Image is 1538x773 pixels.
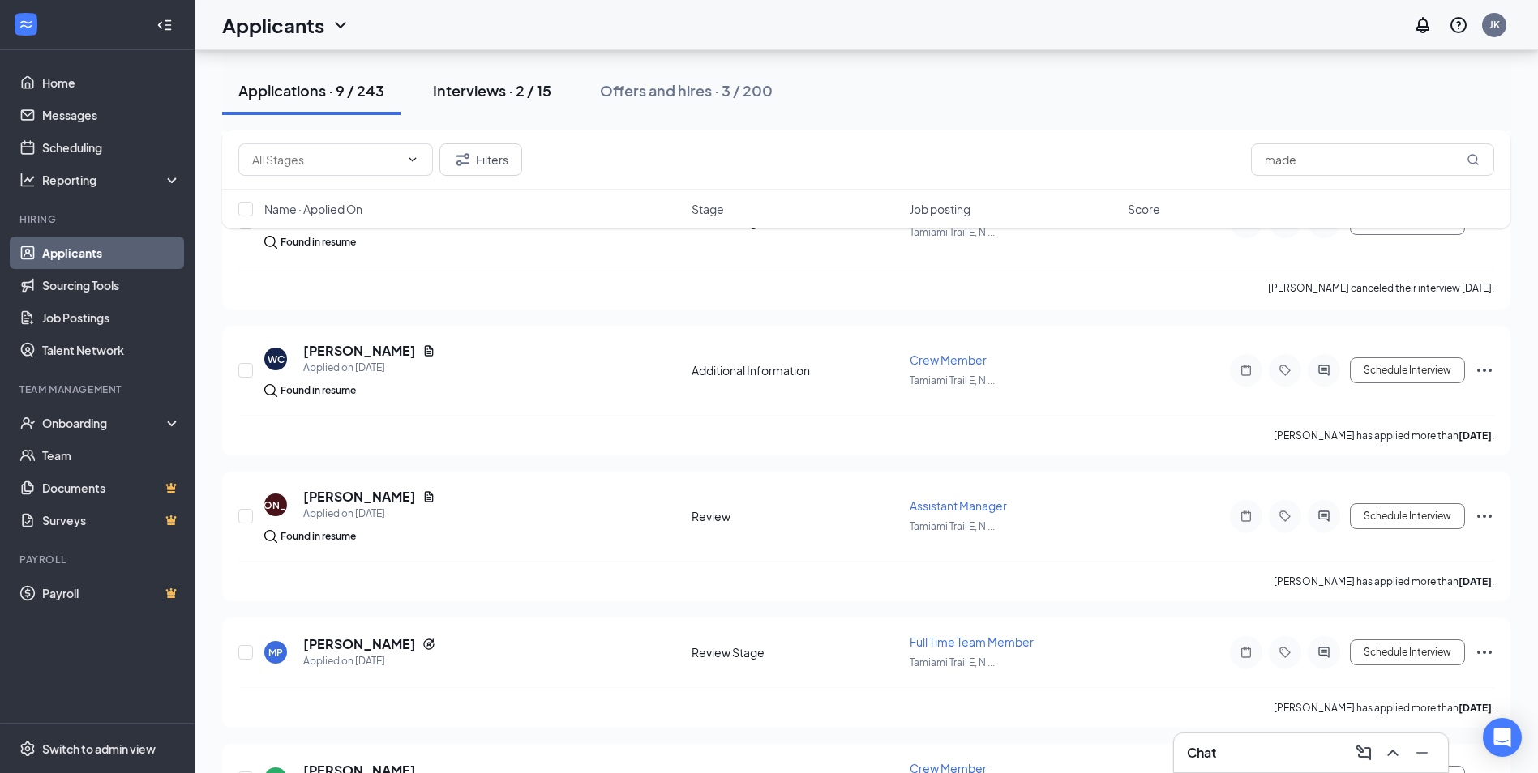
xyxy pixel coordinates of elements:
[303,635,416,653] h5: [PERSON_NAME]
[264,384,277,397] img: search.bf7aa3482b7795d4f01b.svg
[42,131,181,164] a: Scheduling
[1236,364,1256,377] svg: Note
[453,150,473,169] svg: Filter
[910,201,970,217] span: Job posting
[1251,143,1494,176] input: Search in applications
[1350,357,1465,383] button: Schedule Interview
[303,360,435,376] div: Applied on [DATE]
[1354,743,1373,762] svg: ComposeMessage
[19,415,36,431] svg: UserCheck
[1475,361,1494,380] svg: Ellipses
[1187,744,1216,762] h3: Chat
[42,66,181,99] a: Home
[42,269,181,301] a: Sourcing Tools
[422,344,435,357] svg: Document
[42,472,181,504] a: DocumentsCrown
[1236,510,1256,523] svg: Note
[1350,639,1465,665] button: Schedule Interview
[1383,743,1403,762] svg: ChevronUp
[1274,701,1494,715] p: [PERSON_NAME] has applied more than .
[303,506,435,522] div: Applied on [DATE]
[910,498,1007,513] span: Assistant Manager
[331,15,350,35] svg: ChevronDown
[1459,702,1492,714] b: [DATE]
[1459,575,1492,587] b: [DATE]
[264,201,362,217] span: Name · Applied On
[422,490,435,503] svg: Document
[42,334,181,366] a: Talent Network
[1475,643,1494,662] svg: Ellipses
[42,741,156,757] div: Switch to admin view
[910,374,995,386] span: Tamiami Trail E, N ...
[19,172,36,188] svg: Analysis
[692,644,900,660] div: Review Stage
[42,577,181,609] a: PayrollCrown
[422,638,435,651] svg: Reapply
[42,99,181,131] a: Messages
[156,17,173,33] svg: Collapse
[1274,574,1494,588] p: [PERSON_NAME] has applied more than .
[692,508,900,524] div: Review
[234,498,318,512] div: [PERSON_NAME]
[268,646,283,660] div: MP
[1413,15,1433,35] svg: Notifications
[1467,153,1480,166] svg: MagnifyingGlass
[19,741,36,757] svg: Settings
[910,352,987,367] span: Crew Member
[692,201,724,217] span: Stage
[1351,740,1377,766] button: ComposeMessage
[252,151,400,169] input: All Stages
[1236,646,1256,659] svg: Note
[1489,18,1500,32] div: JK
[692,362,900,378] div: Additional Information
[433,80,551,100] div: Interviews · 2 / 15
[1128,201,1160,217] span: Score
[1274,429,1494,442] p: [PERSON_NAME] has applied more than .
[42,504,181,536] a: SurveysCrown
[281,528,356,545] div: Found in resume
[1475,506,1494,526] svg: Ellipses
[1412,743,1432,762] svg: Minimize
[1275,646,1295,659] svg: Tag
[19,212,178,226] div: Hiring
[406,153,419,166] svg: ChevronDown
[910,656,995,668] span: Tamiami Trail E, N ...
[1449,15,1468,35] svg: QuestionInfo
[238,80,384,100] div: Applications · 9 / 243
[1483,718,1522,757] div: Open Intercom Messenger
[264,530,277,543] img: search.bf7aa3482b7795d4f01b.svg
[18,16,34,32] svg: WorkstreamLogo
[303,488,416,506] h5: [PERSON_NAME]
[1409,740,1435,766] button: Minimize
[1350,503,1465,529] button: Schedule Interview
[268,352,285,366] div: WC
[1275,510,1295,523] svg: Tag
[303,653,435,669] div: Applied on [DATE]
[42,237,181,269] a: Applicants
[1380,740,1406,766] button: ChevronUp
[42,439,181,472] a: Team
[439,143,522,176] button: Filter Filters
[42,301,181,334] a: Job Postings
[1459,429,1492,442] b: [DATE]
[303,342,416,360] h5: [PERSON_NAME]
[42,415,167,431] div: Onboarding
[42,172,182,188] div: Reporting
[222,11,324,39] h1: Applicants
[910,634,1034,649] span: Full Time Team Member
[1314,510,1334,523] svg: ActiveChat
[1314,646,1334,659] svg: ActiveChat
[1268,280,1494,297] div: [PERSON_NAME] canceled their interview [DATE].
[1275,364,1295,377] svg: Tag
[19,553,178,566] div: Payroll
[600,80,773,100] div: Offers and hires · 3 / 200
[1314,364,1334,377] svg: ActiveChat
[19,382,178,396] div: Team Management
[281,382,356,399] div: Found in resume
[910,520,995,532] span: Tamiami Trail E, N ...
